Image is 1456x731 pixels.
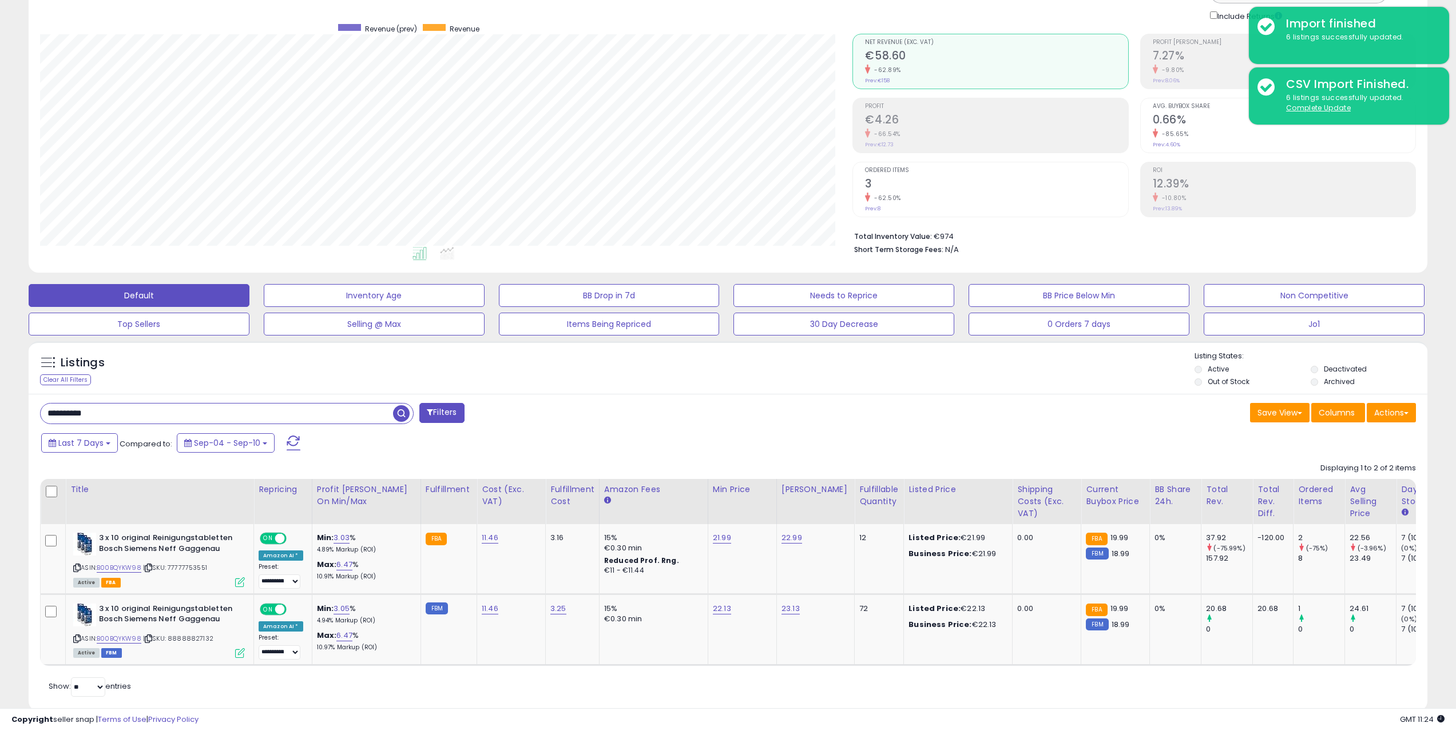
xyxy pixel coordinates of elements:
[1206,604,1252,614] div: 20.68
[1110,532,1129,543] span: 19.99
[317,630,412,652] div: %
[259,484,307,496] div: Repricing
[908,532,961,543] b: Listed Price:
[1367,403,1416,422] button: Actions
[1204,284,1425,307] button: Non Competitive
[1110,603,1129,614] span: 19.99
[1086,533,1107,545] small: FBA
[259,563,303,589] div: Preset:
[317,484,416,508] div: Profit [PERSON_NAME] on Min/Max
[1204,313,1425,335] button: Jo1
[604,614,699,624] div: €0.30 min
[1206,484,1248,508] div: Total Rev.
[865,103,1128,110] span: Profit
[312,479,420,524] th: The percentage added to the cost of goods (COGS) that forms the calculator for Min & Max prices.
[259,621,303,632] div: Amazon AI *
[1153,103,1415,110] span: Avg. Buybox Share
[1298,604,1344,614] div: 1
[1350,533,1396,543] div: 22.56
[264,284,485,307] button: Inventory Age
[1401,614,1417,624] small: (0%)
[482,532,498,544] a: 11.46
[713,532,731,544] a: 21.99
[40,374,91,385] div: Clear All Filters
[945,244,959,255] span: N/A
[317,533,412,554] div: %
[1195,351,1427,362] p: Listing States:
[1401,533,1447,543] div: 7 (100%)
[450,24,479,34] span: Revenue
[99,604,238,628] b: 3 x 10 original Reinigungstabletten Bosch Siemens Neff Gaggenau
[499,313,720,335] button: Items Being Repriced
[49,681,131,692] span: Show: entries
[908,549,1003,559] div: €21.99
[1401,553,1447,564] div: 7 (100%)
[854,231,932,241] b: Total Inventory Value:
[1401,484,1443,508] div: Days In Stock
[1112,548,1130,559] span: 18.99
[120,438,172,449] span: Compared to:
[865,141,894,148] small: Prev: €12.73
[865,39,1128,46] span: Net Revenue (Exc. VAT)
[854,245,943,254] b: Short Term Storage Fees:
[865,167,1128,174] span: Ordered Items
[713,484,772,496] div: Min Price
[1086,618,1108,630] small: FBM
[733,284,954,307] button: Needs to Reprice
[1278,93,1441,114] div: 6 listings successfully updated.
[604,604,699,614] div: 15%
[1286,103,1351,113] u: Complete Update
[604,556,679,565] b: Reduced Prof. Rng.
[1086,484,1145,508] div: Current Buybox Price
[73,533,245,586] div: ASIN:
[101,578,121,588] span: FBA
[1155,484,1196,508] div: BB Share 24h.
[1158,66,1184,74] small: -9.80%
[865,113,1128,129] h2: €4.26
[148,714,199,725] a: Privacy Policy
[1158,130,1189,138] small: -85.65%
[1358,544,1386,553] small: (-3.96%)
[73,604,245,657] div: ASIN:
[1324,377,1355,386] label: Archived
[908,548,971,559] b: Business Price:
[1278,32,1441,43] div: 6 listings successfully updated.
[482,484,541,508] div: Cost (Exc. VAT)
[264,313,485,335] button: Selling @ Max
[426,484,472,496] div: Fulfillment
[781,603,800,614] a: 23.13
[426,533,447,545] small: FBA
[713,603,731,614] a: 22.13
[1278,15,1441,32] div: Import finished
[317,560,412,581] div: %
[870,130,900,138] small: -66.54%
[1401,508,1408,518] small: Days In Stock.
[317,546,412,554] p: 4.89% Markup (ROI)
[781,532,802,544] a: 22.99
[1298,553,1344,564] div: 8
[1153,167,1415,174] span: ROI
[1257,484,1288,520] div: Total Rev. Diff.
[550,603,566,614] a: 3.25
[1017,484,1076,520] div: Shipping Costs (Exc. VAT)
[604,496,611,506] small: Amazon Fees.
[1158,194,1187,202] small: -10.80%
[1206,533,1252,543] div: 37.92
[1153,39,1415,46] span: Profit [PERSON_NAME]
[61,355,105,371] h5: Listings
[604,566,699,576] div: €11 - €11.44
[259,550,303,561] div: Amazon AI *
[859,604,895,614] div: 72
[908,604,1003,614] div: €22.13
[865,49,1128,65] h2: €58.60
[426,602,448,614] small: FBM
[550,484,594,508] div: Fulfillment Cost
[908,533,1003,543] div: €21.99
[550,533,590,543] div: 3.16
[1153,205,1182,212] small: Prev: 13.89%
[177,433,275,453] button: Sep-04 - Sep-10
[781,484,850,496] div: [PERSON_NAME]
[1153,177,1415,193] h2: 12.39%
[854,229,1407,242] li: €974
[865,205,880,212] small: Prev: 8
